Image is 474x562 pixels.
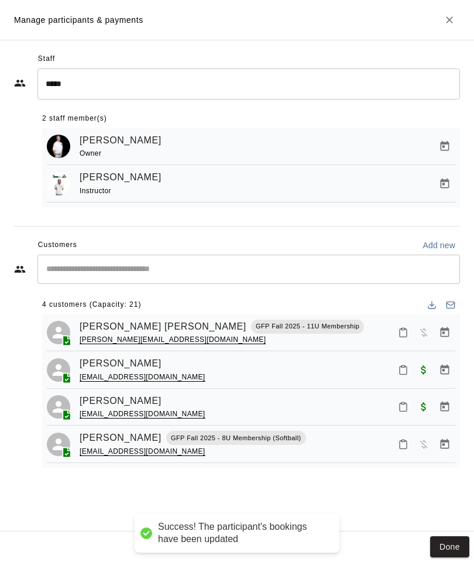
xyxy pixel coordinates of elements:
p: GFP Fall 2025 - 8U Membership (Softball) [171,433,301,443]
img: Travis Hamilton [47,135,70,158]
a: [PERSON_NAME] [PERSON_NAME] [80,319,246,334]
p: Add new [423,239,455,251]
p: Manage participants & payments [14,14,143,26]
button: Mark attendance [393,434,413,454]
a: [PERSON_NAME] [80,356,162,371]
p: GFP Fall 2025 - 11U Membership [256,321,359,331]
span: 2 staff member(s) [42,109,107,128]
a: [PERSON_NAME] [80,393,162,409]
span: 4 customers (Capacity: 21) [42,296,141,314]
button: Manage bookings & payment [434,173,455,194]
button: Manage bookings & payment [434,434,455,455]
span: Paid with Card [413,401,434,411]
button: Mark attendance [393,360,413,380]
span: Owner [80,149,101,157]
div: Success! The participant's bookings have been updated [158,521,328,546]
span: Instructor [80,187,111,195]
span: Customers [38,236,77,255]
button: Mark attendance [393,397,413,417]
button: Add new [418,236,460,255]
button: Email participants [441,296,460,314]
svg: Customers [14,263,26,275]
button: Manage bookings & payment [434,136,455,157]
span: Staff [38,50,55,68]
a: [PERSON_NAME] [80,430,162,446]
div: Whitlee Bishop [47,433,70,456]
span: Paid with Card [413,364,434,374]
button: Manage bookings & payment [434,396,455,417]
button: Mark attendance [393,323,413,342]
span: Has not paid [413,327,434,337]
span: Has not paid [413,438,434,448]
img: Gehrig Conard [47,172,70,196]
button: Done [430,536,469,558]
div: Cooper Nerstad [47,321,70,344]
button: Close [439,9,460,30]
a: [PERSON_NAME] [80,170,162,185]
svg: Staff [14,77,26,89]
div: malachi Stephens [47,395,70,419]
button: Download list [423,296,441,314]
a: [PERSON_NAME] [80,133,162,148]
button: Manage bookings & payment [434,322,455,343]
div: Start typing to search customers... [37,255,460,284]
div: Search staff [37,68,460,100]
div: Madison Stephens [47,358,70,382]
button: Manage bookings & payment [434,359,455,381]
